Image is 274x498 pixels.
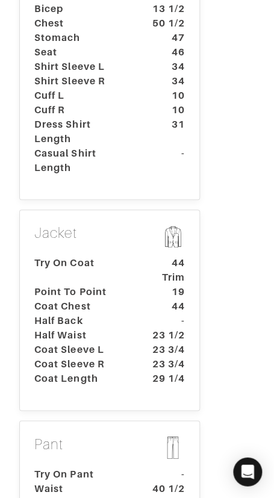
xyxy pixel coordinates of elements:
[25,103,138,117] dt: Cuff R
[138,74,194,89] dt: 34
[138,117,194,146] dt: 31
[25,481,138,496] dt: Waist
[34,225,185,251] p: Jacket
[233,457,262,486] div: Open Intercom Messenger
[25,314,138,328] dt: Half Back
[25,74,138,89] dt: Shirt Sleeve R
[25,467,138,481] dt: Try On Pant
[138,31,194,45] dt: 47
[25,285,138,299] dt: Point To Point
[25,16,138,31] dt: Chest
[25,31,138,45] dt: Stomach
[25,2,138,16] dt: Bicep
[34,435,185,462] p: Pant
[25,146,138,175] dt: Casual Shirt Length
[138,60,194,74] dt: 34
[25,60,138,74] dt: Shirt Sleeve L
[138,328,194,343] dt: 23 1/2
[25,117,138,146] dt: Dress Shirt Length
[138,256,194,285] dt: 44 Trim
[138,467,194,481] dt: -
[138,16,194,31] dt: 50 1/2
[25,256,138,285] dt: Try On Coat
[161,435,185,459] img: msmt-pant-icon-b5f0be45518e7579186d657110a8042fb0a286fe15c7a31f2bf2767143a10412.png
[138,285,194,299] dt: 19
[138,103,194,117] dt: 10
[25,372,138,386] dt: Coat Length
[25,328,138,343] dt: Half Waist
[138,2,194,16] dt: 13 1/2
[138,89,194,103] dt: 10
[25,45,138,60] dt: Seat
[25,343,138,357] dt: Coat Sleeve L
[25,299,138,314] dt: Coat Chest
[25,89,138,103] dt: Cuff L
[138,481,194,496] dt: 40 1/2
[25,357,138,372] dt: Coat Sleeve R
[138,299,194,314] dt: 44
[138,314,194,328] dt: -
[138,146,194,175] dt: -
[138,45,194,60] dt: 46
[161,225,185,249] img: msmt-jacket-icon-80010867aa4725b62b9a09ffa5103b2b3040b5cb37876859cbf8e78a4e2258a7.png
[138,357,194,372] dt: 23 3/4
[138,343,194,357] dt: 23 3/4
[138,372,194,386] dt: 29 1/4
